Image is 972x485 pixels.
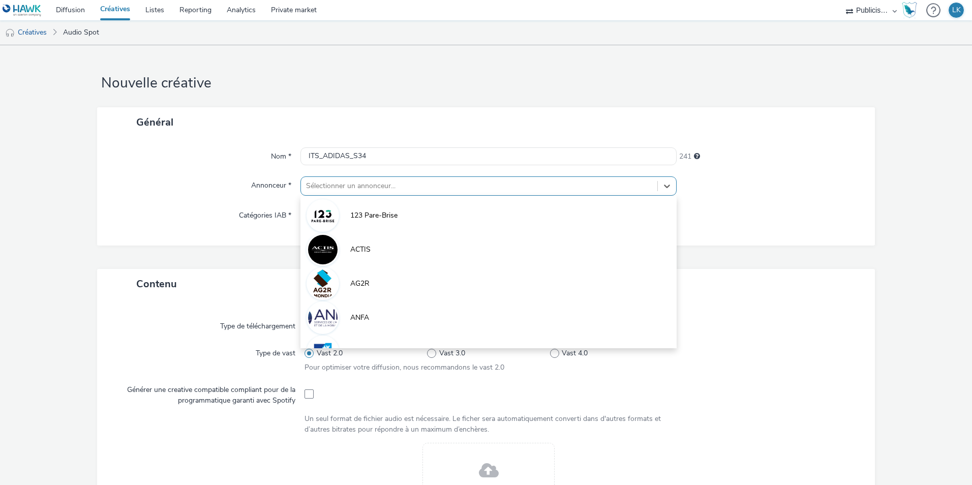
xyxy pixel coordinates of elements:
[308,269,338,298] img: AG2R
[115,381,299,406] label: Générer une creative compatible compliant pour de la programmatique garanti avec Spotify
[350,210,398,221] span: 123 Pare-Brise
[902,2,921,18] a: Hawk Academy
[235,206,295,221] label: Catégories IAB *
[216,317,299,331] label: Type de téléchargement
[679,151,691,162] span: 241
[3,4,42,17] img: undefined Logo
[247,176,295,191] label: Annonceur *
[350,245,371,255] span: ACTIS
[694,151,700,162] div: 255 caractères maximum
[350,313,369,323] span: ANFA
[902,2,917,18] img: Hawk Academy
[952,3,961,18] div: LK
[562,348,588,358] span: Vast 4.0
[300,147,677,165] input: Nom
[305,362,504,372] span: Pour optimiser votre diffusion, nous recommandons le vast 2.0
[305,414,673,435] div: Un seul format de fichier audio est nécessaire. Le ficher sera automatiquement converti dans d'au...
[308,303,338,332] img: ANFA
[350,279,370,289] span: AG2R
[308,235,338,264] img: ACTIS
[308,201,338,230] img: 123 Pare-Brise
[267,147,295,162] label: Nom *
[317,348,343,358] span: Vast 2.0
[5,28,15,38] img: audio
[58,20,104,45] a: Audio Spot
[136,115,173,129] span: Général
[308,337,338,367] img: Banque Populaire
[350,347,406,357] span: Banque Populaire
[97,74,875,93] h1: Nouvelle créative
[136,277,177,291] span: Contenu
[252,344,299,358] label: Type de vast
[439,348,465,358] span: Vast 3.0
